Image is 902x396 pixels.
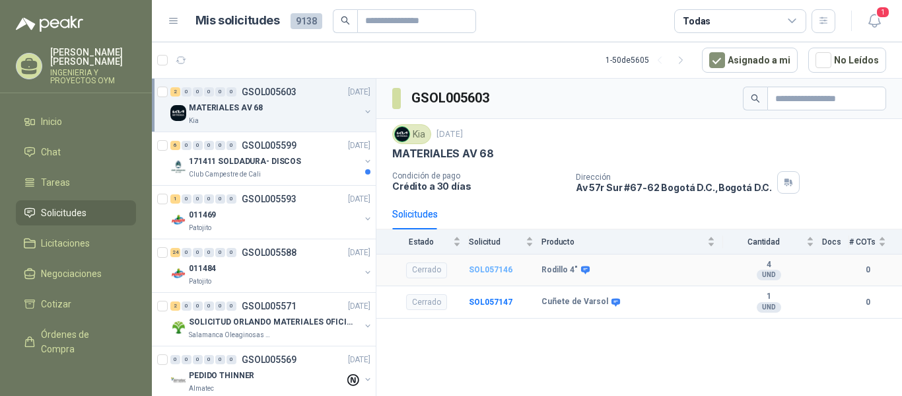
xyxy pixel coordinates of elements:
[170,245,373,287] a: 24 0 0 0 0 0 GSOL005588[DATE] Company Logo011484Patojito
[189,116,199,126] p: Kia
[170,194,180,204] div: 1
[226,141,236,150] div: 0
[189,209,216,221] p: 011469
[204,355,214,364] div: 0
[348,300,370,313] p: [DATE]
[170,352,373,394] a: 0 0 0 0 0 0 GSOL005569[DATE] Company LogoPEDIDO THINNERAlmatec
[193,248,203,257] div: 0
[849,229,902,254] th: # COTs
[757,302,781,313] div: UND
[193,141,203,150] div: 0
[182,87,191,97] div: 0
[226,301,236,311] div: 0
[215,355,225,364] div: 0
[170,298,373,340] a: 2 0 0 0 0 0 GSOL005571[DATE] Company LogoSOLICITUD ORLANDO MATERIALES OFICINA - CALISalamanca Ole...
[170,248,180,257] div: 24
[291,13,322,29] span: 9138
[170,373,186,389] img: Company Logo
[541,265,578,276] b: Rodillo 4"
[392,124,431,144] div: Kia
[392,171,565,180] p: Condición de pago
[576,182,772,193] p: Av 57r Sur #67-62 Bogotá D.C. , Bogotá D.C.
[204,87,214,97] div: 0
[195,11,280,30] h1: Mis solicitudes
[226,355,236,364] div: 0
[193,355,203,364] div: 0
[348,193,370,206] p: [DATE]
[723,237,804,247] span: Cantidad
[16,322,136,362] a: Órdenes de Compra
[41,236,90,251] span: Licitaciones
[469,297,512,307] a: SOL057147
[41,327,123,356] span: Órdenes de Compra
[242,141,296,150] p: GSOL005599
[189,223,211,233] p: Patojito
[16,261,136,286] a: Negociaciones
[170,301,180,311] div: 2
[242,194,296,204] p: GSOL005593
[189,370,254,382] p: PEDIDO THINNER
[189,102,263,114] p: MATERIALES AV 68
[751,94,760,103] span: search
[170,159,186,175] img: Company Logo
[576,173,772,182] p: Dirección
[411,88,491,108] h3: GSOL005603
[50,48,136,66] p: [PERSON_NAME] [PERSON_NAME]
[170,266,186,282] img: Company Logo
[193,301,203,311] div: 0
[50,69,136,85] p: INGENIERIA Y PROYECTOS OYM
[242,248,296,257] p: GSOL005588
[16,109,136,134] a: Inicio
[822,229,849,254] th: Docs
[182,301,191,311] div: 0
[469,229,541,254] th: Solicitud
[215,301,225,311] div: 0
[541,237,705,247] span: Producto
[16,200,136,225] a: Solicitudes
[469,265,512,274] a: SOL057146
[849,264,886,276] b: 0
[469,237,523,247] span: Solicitud
[876,6,890,19] span: 1
[170,84,373,126] a: 2 0 0 0 0 0 GSOL005603[DATE] Company LogoMATERIALES AV 68Kia
[189,155,301,168] p: 171411 SOLDADURA- DISCOS
[702,48,798,73] button: Asignado a mi
[348,247,370,259] p: [DATE]
[189,330,272,340] p: Salamanca Oleaginosas SAS
[392,180,565,192] p: Crédito a 30 días
[204,248,214,257] div: 0
[41,266,102,281] span: Negociaciones
[41,145,61,159] span: Chat
[683,14,711,28] div: Todas
[16,170,136,195] a: Tareas
[341,16,350,25] span: search
[406,294,447,310] div: Cerrado
[182,248,191,257] div: 0
[226,194,236,204] div: 0
[182,194,191,204] div: 0
[189,262,216,275] p: 011484
[182,141,191,150] div: 0
[392,147,494,161] p: MATERIALES AV 68
[204,141,214,150] div: 0
[189,316,353,329] p: SOLICITUD ORLANDO MATERIALES OFICINA - CALI
[204,194,214,204] div: 0
[16,231,136,256] a: Licitaciones
[215,141,225,150] div: 0
[170,319,186,335] img: Company Logo
[41,114,62,129] span: Inicio
[541,297,608,307] b: Cuñete de Varsol
[170,141,180,150] div: 6
[242,87,296,97] p: GSOL005603
[16,139,136,165] a: Chat
[16,292,136,317] a: Cotizar
[16,16,83,32] img: Logo peakr
[41,206,87,220] span: Solicitudes
[242,301,296,311] p: GSOL005571
[862,9,886,33] button: 1
[204,301,214,311] div: 0
[226,87,236,97] div: 0
[723,260,814,270] b: 4
[215,87,225,97] div: 0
